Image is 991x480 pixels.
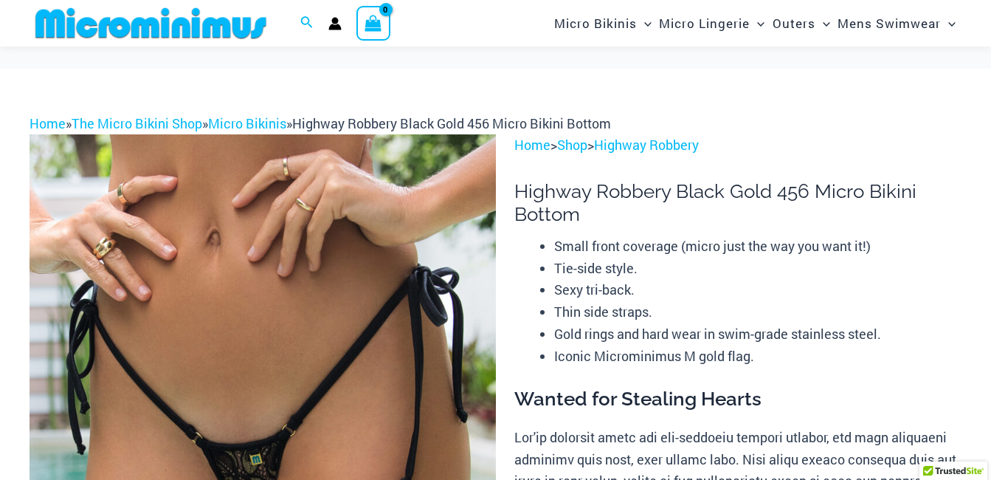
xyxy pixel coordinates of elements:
[554,301,961,323] li: Thin side straps.
[550,4,655,42] a: Micro BikinisMenu ToggleMenu Toggle
[554,258,961,280] li: Tie-side style.
[208,114,286,132] a: Micro Bikinis
[554,279,961,301] li: Sexy tri-back.
[514,136,550,154] a: Home
[750,4,764,42] span: Menu Toggle
[300,14,314,33] a: Search icon link
[838,4,941,42] span: Mens Swimwear
[637,4,652,42] span: Menu Toggle
[815,4,830,42] span: Menu Toggle
[356,6,390,40] a: View Shopping Cart, empty
[548,2,961,44] nav: Site Navigation
[554,4,637,42] span: Micro Bikinis
[554,346,961,368] li: Iconic Microminimus M gold flag.
[292,114,611,132] span: Highway Robbery Black Gold 456 Micro Bikini Bottom
[554,323,961,346] li: Gold rings and hard wear in swim-grade stainless steel.
[769,4,834,42] a: OutersMenu ToggleMenu Toggle
[72,114,202,132] a: The Micro Bikini Shop
[30,114,611,132] span: » » »
[773,4,815,42] span: Outers
[655,4,768,42] a: Micro LingerieMenu ToggleMenu Toggle
[514,134,961,157] p: > >
[557,136,587,154] a: Shop
[514,180,961,226] h1: Highway Robbery Black Gold 456 Micro Bikini Bottom
[659,4,750,42] span: Micro Lingerie
[514,387,961,412] h3: Wanted for Stealing Hearts
[328,17,342,30] a: Account icon link
[30,114,66,132] a: Home
[554,236,961,258] li: Small front coverage (micro just the way you want it!)
[834,4,959,42] a: Mens SwimwearMenu ToggleMenu Toggle
[30,7,272,40] img: MM SHOP LOGO FLAT
[941,4,956,42] span: Menu Toggle
[594,136,699,154] a: Highway Robbery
